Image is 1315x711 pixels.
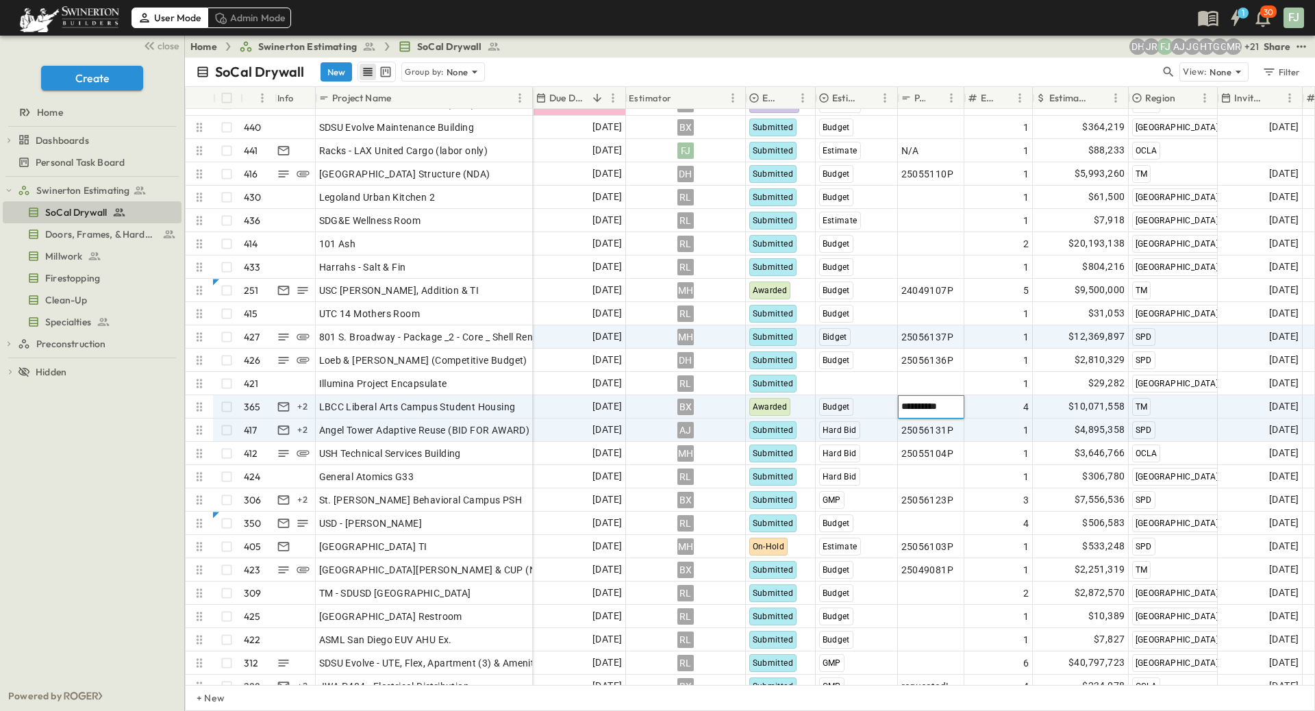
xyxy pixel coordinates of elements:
div: Haaris Tahmas (haaris.tahmas@swinerton.com) [1198,38,1214,55]
span: 1 [1023,423,1029,437]
p: 421 [244,377,259,390]
span: UTC 14 Mothers Room [319,307,421,321]
span: Submitted [753,332,794,342]
button: Menu [794,90,811,106]
button: Sort [1178,90,1193,105]
a: SoCal Drywall [398,40,501,53]
div: Joshua Russell (joshua.russell@swinerton.com) [1143,38,1160,55]
button: Sort [590,90,605,105]
div: Personal Task Boardtest [3,151,181,173]
span: Awarded [753,402,788,412]
span: 801 S. Broadway - Package _2 - Core _ Shell Renovation [319,330,568,344]
p: Project Name [332,91,391,105]
div: BX [677,492,694,508]
a: Personal Task Board [3,153,179,172]
span: 1 [1023,330,1029,344]
span: 1 [1023,190,1029,204]
div: Jorge Garcia (jorgarcia@swinerton.com) [1184,38,1201,55]
p: 350 [244,516,262,530]
span: [DATE] [1269,282,1299,298]
p: 417 [244,423,258,437]
button: Menu [877,90,893,106]
p: 306 [244,493,262,507]
div: Filter [1262,64,1301,79]
span: [DATE] [1269,399,1299,414]
span: 1 [1023,447,1029,460]
span: Firestopping [45,271,100,285]
span: Personal Task Board [36,155,125,169]
span: 4 [1023,516,1029,530]
button: Menu [512,90,528,106]
span: [DATE] [592,282,622,298]
span: Submitted [753,169,794,179]
div: User Mode [131,8,208,28]
div: FJ [677,142,694,159]
button: Menu [605,90,621,106]
span: $4,895,358 [1075,422,1125,438]
span: [DATE] [592,352,622,368]
span: GMP [823,495,841,505]
p: 441 [244,144,258,158]
span: 1 [1023,214,1029,227]
span: Angel Tower Adaptive Reuse (BID FOR AWARD) [319,423,530,437]
span: [DATE] [1269,492,1299,508]
span: [DATE] [592,142,622,158]
span: 1 [1023,121,1029,134]
button: row view [360,64,376,80]
span: Submitted [753,472,794,482]
span: 25056137P [901,330,954,344]
span: [DATE] [1269,515,1299,531]
span: [GEOGRAPHIC_DATA] [1136,192,1219,202]
a: Home [190,40,217,53]
a: Firestopping [3,269,179,288]
div: RL [677,469,694,485]
h6: 1 [1242,8,1244,18]
span: $7,918 [1094,212,1125,228]
div: RL [677,236,694,252]
button: Menu [1197,90,1213,106]
span: Dashboards [36,134,89,147]
span: Specialties [45,315,91,329]
span: Hard Bid [823,425,857,435]
span: Clean-Up [45,293,87,307]
span: $364,219 [1082,119,1125,135]
span: [DATE] [1269,189,1299,205]
span: [DATE] [1269,259,1299,275]
button: test [1293,38,1310,55]
span: SPD [1136,425,1152,435]
span: Submitted [753,239,794,249]
span: Submitted [753,123,794,132]
button: 1 [1222,5,1249,30]
div: Millworktest [3,245,181,267]
span: 4 [1023,400,1029,414]
span: SDG&E Wellness Room [319,214,421,227]
span: [GEOGRAPHIC_DATA] [1136,379,1219,388]
span: $88,233 [1088,142,1125,158]
span: [DATE] [1269,119,1299,135]
div: SoCal Drywalltest [3,201,181,223]
span: $7,556,536 [1075,492,1125,508]
button: close [138,36,181,55]
span: 1 [1023,307,1029,321]
span: Budget [823,192,850,202]
span: SDSU Evolve Maintenance Building [319,121,475,134]
span: [DATE] [592,329,622,345]
div: BX [677,399,694,415]
div: Info [275,87,316,109]
p: None [447,65,468,79]
span: Harrahs - Salt & Fin [319,260,406,274]
div: Doors, Frames, & Hardwaretest [3,223,181,245]
div: Specialtiestest [3,311,181,333]
span: 25056136P [901,353,954,367]
div: Info [277,79,294,117]
span: Estimate [823,216,857,225]
span: [DATE] [592,166,622,182]
span: TM [1136,286,1148,295]
span: 1 [1023,144,1029,158]
span: [GEOGRAPHIC_DATA] Structure (NDA) [319,167,490,181]
span: USC [PERSON_NAME], Addition & TI [319,284,479,297]
p: 433 [244,260,261,274]
p: Due Date [549,91,587,105]
div: BX [677,119,694,136]
span: Budget [823,123,850,132]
